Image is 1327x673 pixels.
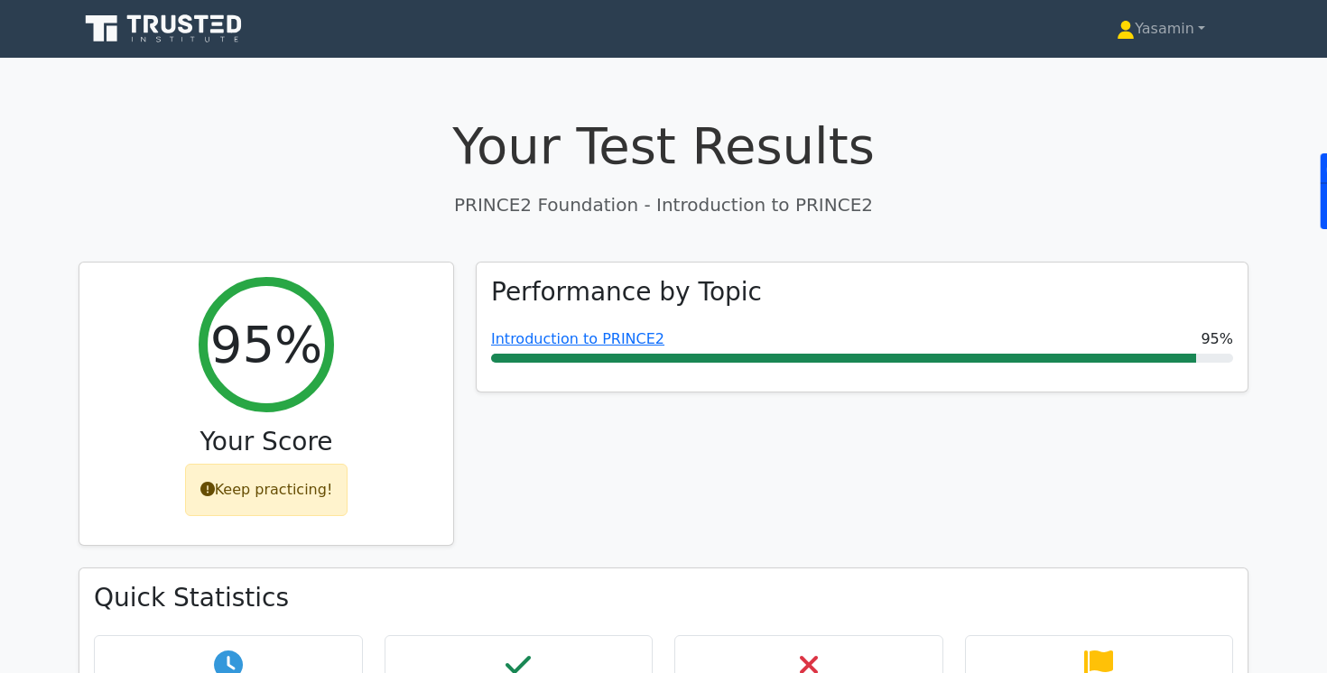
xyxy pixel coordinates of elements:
h3: Quick Statistics [94,583,1233,613]
a: Yasamin [1073,11,1248,47]
h3: Performance by Topic [491,277,762,308]
h3: Your Score [94,427,439,457]
span: 95% [1201,328,1233,350]
h2: 95% [210,314,322,374]
h1: Your Test Results [79,115,1248,176]
div: Keep practicing! [185,464,348,516]
p: PRINCE2 Foundation - Introduction to PRINCE2 [79,191,1248,218]
a: Introduction to PRINCE2 [491,330,664,347]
